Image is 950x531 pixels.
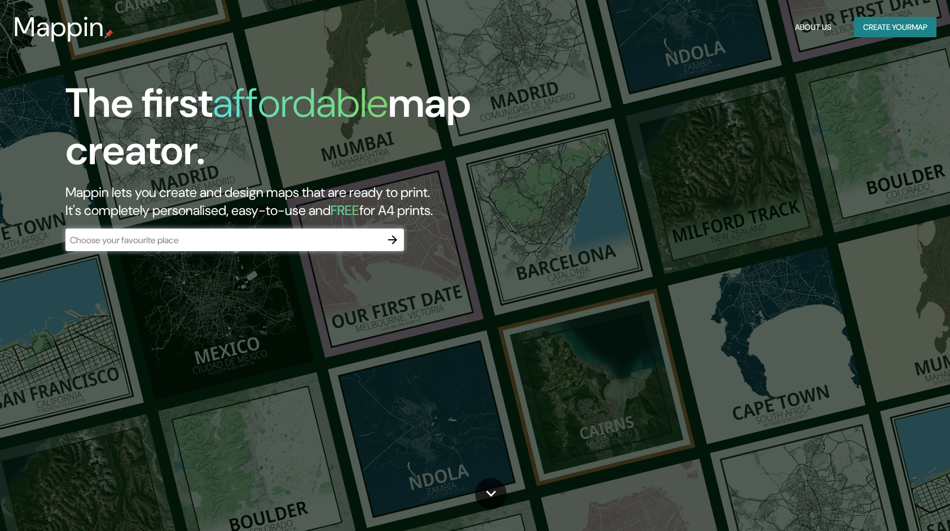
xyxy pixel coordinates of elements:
[14,11,104,43] h3: Mappin
[65,234,381,247] input: Choose your favourite place
[854,17,936,38] button: Create yourmap
[65,183,540,220] h2: Mappin lets you create and design maps that are ready to print. It's completely personalised, eas...
[331,201,359,219] h5: FREE
[65,80,540,183] h1: The first map creator.
[850,487,938,519] iframe: Help widget launcher
[213,77,388,129] h1: affordable
[790,17,836,38] button: About Us
[104,29,113,38] img: mappin-pin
